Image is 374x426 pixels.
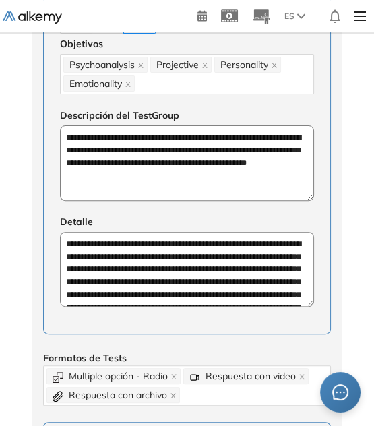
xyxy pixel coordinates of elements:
[297,13,305,19] img: arrow
[214,57,281,73] span: Personality
[125,80,131,88] span: close
[170,392,177,400] span: close
[43,352,127,364] span: Formatos de Tests
[299,373,305,381] span: close
[60,108,314,123] span: Descripción del TestGroup
[170,373,177,381] span: close
[60,214,314,229] span: Detalle
[60,36,103,51] span: Objetivos
[201,61,208,69] span: close
[63,57,148,73] span: Psychoanalysis
[53,369,168,384] span: Multiple opción - Radio
[63,75,135,92] span: Emotionality
[137,61,144,69] span: close
[348,3,371,30] img: Menu
[53,388,167,402] span: Respuesta con archivo
[53,391,63,402] img: Format test logo
[271,61,278,69] span: close
[69,76,122,91] span: Emotionality
[53,372,63,383] img: Format test logo
[3,11,62,24] img: Logo
[69,57,135,72] span: Psychoanalysis
[220,57,268,72] span: Personality
[156,57,199,72] span: Projective
[189,369,296,384] span: Respuesta con video
[189,372,200,383] img: Format test logo
[284,10,294,22] span: ES
[150,57,212,73] span: Projective
[332,384,348,400] span: message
